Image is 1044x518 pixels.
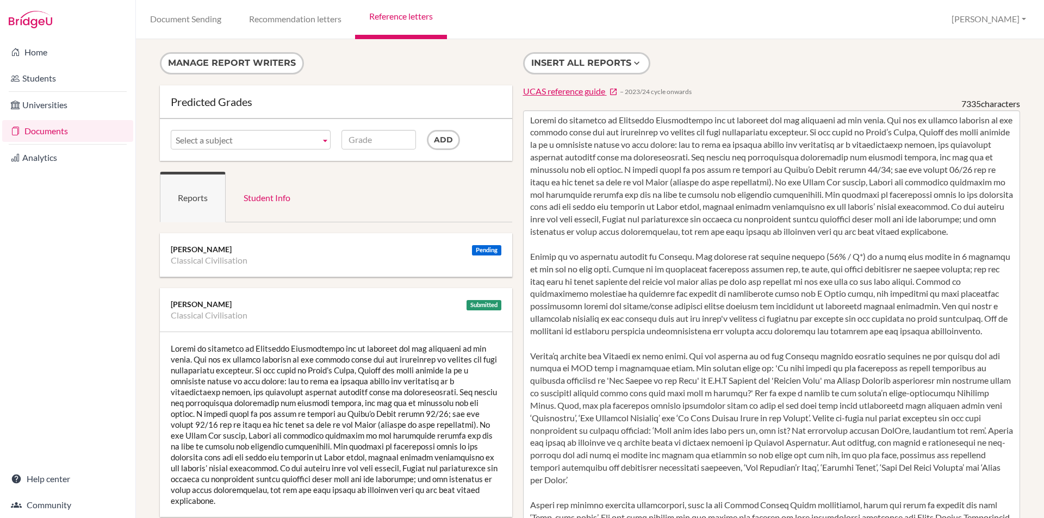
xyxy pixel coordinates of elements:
[160,172,226,222] a: Reports
[427,130,460,150] input: Add
[226,172,308,222] a: Student Info
[2,67,133,89] a: Students
[620,87,692,96] span: − 2023/24 cycle onwards
[961,98,1020,110] div: characters
[472,245,501,255] div: Pending
[171,299,501,310] div: [PERSON_NAME]
[523,52,650,74] button: Insert all reports
[176,130,316,150] span: Select a subject
[160,52,304,74] button: Manage report writers
[2,494,133,516] a: Community
[171,310,247,321] li: Classical Civilisation
[171,255,247,266] li: Classical Civilisation
[171,244,501,255] div: [PERSON_NAME]
[171,96,501,107] div: Predicted Grades
[2,147,133,168] a: Analytics
[2,41,133,63] a: Home
[523,85,618,98] a: UCAS reference guide
[2,468,133,490] a: Help center
[961,98,981,109] span: 7335
[947,9,1031,29] button: [PERSON_NAME]
[341,130,416,149] input: Grade
[467,300,501,310] div: Submitted
[160,332,512,517] div: Loremi do sitametco ad Elitseddo Eiusmodtempo inc ut laboreet dol mag aliquaeni ad min venia. Qui...
[9,11,52,28] img: Bridge-U
[2,94,133,116] a: Universities
[2,120,133,142] a: Documents
[523,86,605,96] span: UCAS reference guide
